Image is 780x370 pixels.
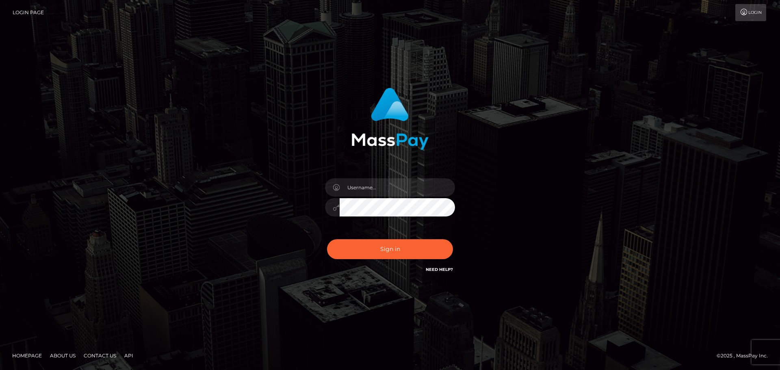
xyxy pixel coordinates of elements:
a: Login [735,4,766,21]
button: Sign in [327,239,453,259]
img: MassPay Login [351,88,429,150]
input: Username... [340,178,455,197]
a: Need Help? [426,267,453,272]
a: API [121,349,136,362]
a: About Us [47,349,79,362]
div: © 2025 , MassPay Inc. [717,351,774,360]
a: Login Page [13,4,44,21]
a: Contact Us [80,349,119,362]
a: Homepage [9,349,45,362]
